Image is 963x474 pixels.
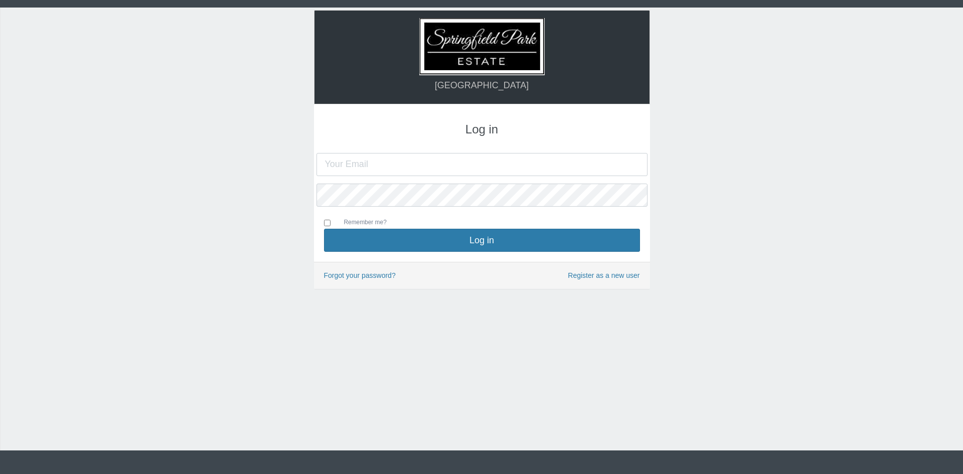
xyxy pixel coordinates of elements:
input: Remember me? [324,220,331,226]
h4: [GEOGRAPHIC_DATA] [325,81,639,91]
a: Register as a new user [568,270,639,281]
label: Remember me? [334,218,387,229]
h3: Log in [324,123,640,136]
a: Forgot your password? [324,271,396,279]
button: Log in [324,229,640,252]
img: Logo [419,18,545,75]
input: Your Email [316,153,648,176]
